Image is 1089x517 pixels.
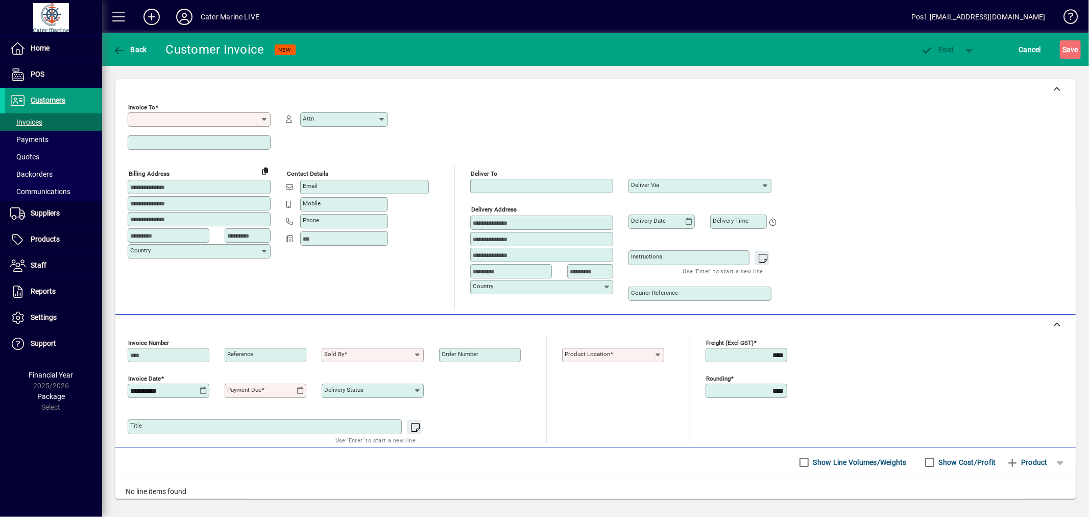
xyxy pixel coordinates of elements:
mat-label: Instructions [631,253,662,260]
mat-label: Reference [227,350,253,358]
button: Add [135,8,168,26]
button: Product [1001,453,1053,472]
button: Back [110,40,150,59]
span: Payments [10,135,49,144]
span: Product [1006,454,1048,471]
a: Communications [5,183,102,200]
button: Copy to Delivery address [257,162,273,179]
mat-label: Courier Reference [631,289,678,296]
a: Quotes [5,148,102,166]
mat-label: Invoice date [128,375,161,382]
mat-label: Sold by [324,350,344,358]
span: Home [31,44,50,52]
mat-label: Invoice number [128,339,169,346]
a: Knowledge Base [1056,2,1076,35]
mat-label: Mobile [303,200,321,207]
a: Backorders [5,166,102,183]
mat-label: Freight (excl GST) [706,339,754,346]
span: Support [31,339,56,347]
mat-label: Deliver via [631,181,659,189]
span: Reports [31,287,56,295]
span: Backorders [10,170,53,178]
a: Reports [5,279,102,304]
a: POS [5,62,102,87]
mat-label: Delivery date [631,217,666,224]
button: Cancel [1017,40,1044,59]
a: Invoices [5,113,102,131]
a: Suppliers [5,201,102,226]
span: POS [31,70,44,78]
mat-hint: Use 'Enter' to start a new line [335,434,416,446]
a: Staff [5,253,102,278]
mat-label: Rounding [706,375,731,382]
span: P [939,45,943,54]
span: Invoices [10,118,42,126]
label: Show Line Volumes/Weights [811,457,907,467]
span: Cancel [1019,41,1042,58]
span: S [1062,45,1067,54]
mat-label: Title [130,422,142,429]
div: Pos1 [EMAIL_ADDRESS][DOMAIN_NAME] [911,9,1046,25]
a: Settings [5,305,102,331]
mat-label: Delivery status [324,386,364,393]
span: Suppliers [31,209,60,217]
mat-label: Deliver To [471,170,497,177]
span: Settings [31,313,57,321]
span: Back [113,45,147,54]
button: Post [916,40,959,59]
mat-label: Invoice To [128,104,155,111]
mat-label: Product location [565,350,610,358]
a: Products [5,227,102,252]
span: ave [1062,41,1078,58]
span: Customers [31,96,65,104]
app-page-header-button: Back [102,40,158,59]
span: ost [921,45,954,54]
span: NEW [279,46,292,53]
mat-label: Country [473,283,493,290]
span: Package [37,392,65,401]
button: Profile [168,8,201,26]
mat-label: Payment due [227,386,261,393]
mat-label: Phone [303,217,319,224]
a: Home [5,36,102,61]
a: Support [5,331,102,357]
mat-hint: Use 'Enter' to start a new line [683,265,763,277]
button: Save [1060,40,1081,59]
a: Payments [5,131,102,148]
span: Products [31,235,60,243]
label: Show Cost/Profit [937,457,996,467]
span: Communications [10,187,70,196]
mat-label: Email [303,182,318,190]
div: Customer Invoice [166,41,264,58]
span: Quotes [10,153,39,161]
div: Cater Marine LIVE [201,9,259,25]
div: No line items found [115,476,1076,507]
mat-label: Attn [303,115,314,122]
span: Staff [31,261,46,269]
span: Financial Year [29,371,74,379]
mat-label: Country [130,247,151,254]
mat-label: Order number [442,350,478,358]
mat-label: Delivery time [713,217,748,224]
